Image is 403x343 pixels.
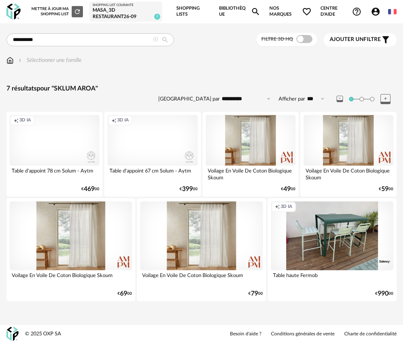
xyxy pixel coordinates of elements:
[104,112,200,197] a: Creation icon 3D IA Table d'appoint 67 cm Solum - Aytm €39900
[344,331,397,337] a: Charte de confidentialité
[381,187,389,192] span: 59
[268,198,397,301] a: Creation icon 3D IA Table haute Fermob €99000
[154,14,160,20] span: 2
[6,112,103,197] a: Creation icon 3D IA Table d'appoint 78 cm Solum - Aytm €46900
[206,166,296,182] div: Voilage En Voile De Coton Biologique Skoum
[118,291,132,296] div: € 00
[324,33,397,47] button: Ajouter unfiltre Filter icon
[320,6,362,17] span: Centre d'aideHelp Circle Outline icon
[300,112,397,197] a: Voilage En Voile De Coton Biologique Skoum €5900
[283,187,291,192] span: 49
[381,35,391,45] span: Filter icon
[120,291,127,296] span: 69
[137,198,266,301] a: Voilage En Voile De Coton Biologique Skoum €7900
[93,3,159,20] a: Shopping List courante MASA_3D RESTAURANT26-09 2
[271,270,393,286] div: Table haute Fermob
[271,331,335,337] a: Conditions générales de vente
[182,187,193,192] span: 399
[81,187,99,192] div: € 00
[281,187,296,192] div: € 00
[261,37,293,41] span: Filtre 3D HQ
[330,37,364,42] span: Ajouter un
[371,7,384,16] span: Account Circle icon
[19,117,31,123] span: 3D IA
[10,270,132,286] div: Voilage En Voile De Coton Biologique Skoum
[6,327,19,341] img: OXP
[378,291,389,296] span: 990
[112,117,116,123] span: Creation icon
[17,56,82,64] div: Sélectionner une famille
[25,331,61,337] div: © 2025 OXP SA
[14,117,19,123] span: Creation icon
[84,187,95,192] span: 469
[107,166,197,182] div: Table d'appoint 67 cm Solum - Aytm
[93,7,159,20] div: MASA_3D RESTAURANT26-09
[275,204,280,210] span: Creation icon
[279,96,305,103] label: Afficher par
[74,9,81,13] span: Refresh icon
[6,198,135,301] a: Voilage En Voile De Coton Biologique Skoum €6900
[281,204,292,210] span: 3D IA
[388,8,397,16] img: fr
[37,85,98,92] span: pour "SKLUM AROA"
[330,36,381,43] span: filtre
[31,6,83,17] div: Mettre à jour ma Shopping List
[158,96,220,103] label: [GEOGRAPHIC_DATA] par
[6,56,14,64] img: svg+xml;base64,PHN2ZyB3aWR0aD0iMTYiIGhlaWdodD0iMTciIHZpZXdCb3g9IjAgMCAxNiAxNyIgZmlsbD0ibm9uZSIgeG...
[180,187,198,192] div: € 00
[304,166,393,182] div: Voilage En Voile De Coton Biologique Skoum
[302,7,312,16] span: Heart Outline icon
[230,331,261,337] a: Besoin d'aide ?
[375,291,393,296] div: € 00
[17,56,23,64] img: svg+xml;base64,PHN2ZyB3aWR0aD0iMTYiIGhlaWdodD0iMTYiIHZpZXdCb3g9IjAgMCAxNiAxNiIgZmlsbD0ibm9uZSIgeG...
[117,117,129,123] span: 3D IA
[93,3,159,7] div: Shopping List courante
[251,7,260,16] span: Magnify icon
[352,7,362,16] span: Help Circle Outline icon
[10,166,99,182] div: Table d'appoint 78 cm Solum - Aytm
[248,291,263,296] div: € 00
[203,112,299,197] a: Voilage En Voile De Coton Biologique Skoum €4900
[251,291,258,296] span: 79
[140,270,262,286] div: Voilage En Voile De Coton Biologique Skoum
[371,7,380,16] span: Account Circle icon
[6,84,397,93] div: 7 résultats
[379,187,393,192] div: € 00
[6,4,21,20] img: OXP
